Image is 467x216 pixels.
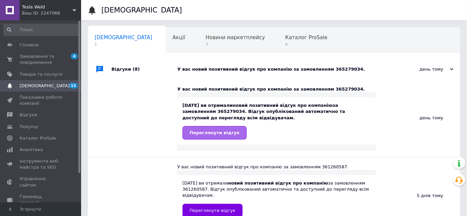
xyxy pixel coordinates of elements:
[190,130,240,135] span: Переглянути відгук
[71,53,78,59] span: 4
[386,66,453,72] div: день тому
[22,4,73,10] span: Tesla Weld
[20,147,43,153] span: Аналітика
[22,10,81,16] div: Ваш ID: 2247066
[20,83,70,89] span: [DEMOGRAPHIC_DATA]
[190,208,236,213] span: Переглянути відгук
[205,42,265,47] span: 3
[133,67,140,72] span: (8)
[177,164,376,170] div: У вас новий позитивний відгук про компанію за замовленням 361260587.
[285,34,327,41] span: Каталог ProSale
[20,158,63,170] span: Інструменти веб-майстра та SEO
[20,42,39,48] span: Головна
[69,83,78,89] span: 13
[177,66,386,72] div: У вас новий позитивний відгук про компанію за замовленням 365279034.
[101,6,182,14] h1: [DEMOGRAPHIC_DATA]
[205,34,265,41] span: Новини маркетплейсу
[95,34,152,41] span: [DEMOGRAPHIC_DATA]
[173,34,186,41] span: Акції
[3,24,80,36] input: Пошук
[95,42,152,47] span: 1
[285,42,327,47] span: 9
[20,71,63,77] span: Товари та послуги
[20,112,37,118] span: Відгуки
[182,126,247,140] a: Переглянути відгук
[20,124,38,130] span: Покупці
[20,94,63,106] span: Показники роботи компанії
[177,86,376,92] div: У вас новий позитивний відгук про компанію за замовленням 365279034.
[20,176,63,188] span: Управління сайтом
[376,79,460,157] div: день тому
[20,53,63,66] span: Замовлення та повідомлення
[233,103,333,108] b: новий позитивний відгук про компанію
[20,135,56,141] span: Каталог ProSale
[182,102,371,140] div: [DATE] ви отримали за замовленням 365279034. Відгук опублікований автоматично та доступний до пер...
[20,194,63,206] span: Гаманець компанії
[228,181,328,186] b: новий позитивний відгук про компанію
[112,59,177,79] div: Відгуки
